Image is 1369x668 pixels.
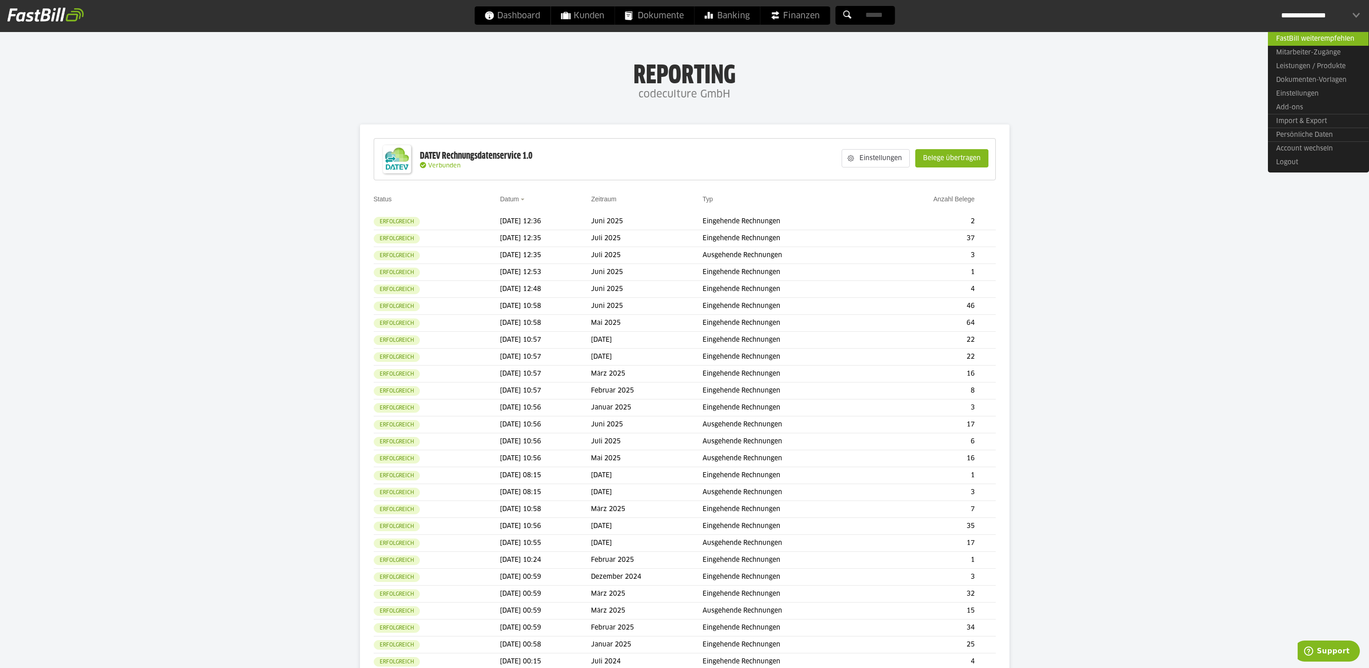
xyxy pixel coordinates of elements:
td: 3 [879,399,978,416]
sl-badge: Erfolgreich [374,369,420,379]
sl-badge: Erfolgreich [374,285,420,294]
td: Mai 2025 [591,450,703,467]
td: [DATE] 10:57 [500,382,591,399]
td: Eingehende Rechnungen [703,298,879,315]
a: Import & Export [1268,114,1369,128]
td: [DATE] 12:53 [500,264,591,281]
td: [DATE] 00:58 [500,636,591,653]
a: Typ [703,195,713,203]
a: Dashboard [474,6,550,25]
span: Dashboard [484,6,540,25]
td: 17 [879,535,978,552]
td: Juli 2025 [591,433,703,450]
td: [DATE] 12:35 [500,230,591,247]
td: 35 [879,518,978,535]
sl-badge: Erfolgreich [374,217,420,226]
td: Juli 2025 [591,247,703,264]
td: Eingehende Rechnungen [703,366,879,382]
td: 15 [879,603,978,620]
a: Add-ons [1268,101,1369,114]
td: [DATE] 00:59 [500,569,591,586]
sl-badge: Erfolgreich [374,403,420,413]
sl-badge: Erfolgreich [374,572,420,582]
td: 8 [879,382,978,399]
td: [DATE] 00:59 [500,586,591,603]
td: [DATE] 10:56 [500,518,591,535]
td: Ausgehende Rechnungen [703,416,879,433]
a: Kunden [551,6,614,25]
span: Finanzen [770,6,820,25]
td: Eingehende Rechnungen [703,213,879,230]
td: [DATE] 00:59 [500,603,591,620]
sl-badge: Erfolgreich [374,623,420,633]
td: 1 [879,264,978,281]
td: 34 [879,620,978,636]
a: Account wechseln [1268,141,1369,156]
td: [DATE] 10:58 [500,315,591,332]
a: Logout [1268,156,1369,169]
sl-badge: Erfolgreich [374,522,420,531]
td: [DATE] 10:57 [500,332,591,349]
td: Eingehende Rechnungen [703,332,879,349]
td: 22 [879,349,978,366]
td: [DATE] 00:59 [500,620,591,636]
sl-badge: Erfolgreich [374,471,420,480]
a: Einstellungen [1268,87,1369,101]
td: 25 [879,636,978,653]
td: 3 [879,247,978,264]
td: Eingehende Rechnungen [703,569,879,586]
td: Februar 2025 [591,382,703,399]
sl-badge: Erfolgreich [374,640,420,650]
td: [DATE] 12:36 [500,213,591,230]
td: [DATE] 10:24 [500,552,591,569]
td: Mai 2025 [591,315,703,332]
sl-badge: Erfolgreich [374,352,420,362]
a: Status [374,195,392,203]
td: Eingehende Rechnungen [703,467,879,484]
td: 16 [879,450,978,467]
td: 1 [879,552,978,569]
span: Kunden [561,6,604,25]
sl-badge: Erfolgreich [374,589,420,599]
a: Dokumenten-Vorlagen [1268,73,1369,87]
td: 17 [879,416,978,433]
td: Juni 2025 [591,264,703,281]
td: 2 [879,213,978,230]
td: [DATE] 12:35 [500,247,591,264]
a: Dokumente [615,6,694,25]
td: Eingehende Rechnungen [703,315,879,332]
img: sort_desc.gif [521,199,526,200]
sl-badge: Erfolgreich [374,318,420,328]
td: [DATE] 10:57 [500,366,591,382]
sl-badge: Erfolgreich [374,420,420,430]
span: Verbunden [428,163,461,169]
sl-badge: Erfolgreich [374,606,420,616]
sl-button: Einstellungen [842,149,910,167]
span: Banking [704,6,750,25]
sl-badge: Erfolgreich [374,268,420,277]
td: 6 [879,433,978,450]
td: [DATE] 10:55 [500,535,591,552]
td: 16 [879,366,978,382]
td: [DATE] [591,467,703,484]
td: Eingehende Rechnungen [703,264,879,281]
a: Persönliche Daten [1268,128,1369,142]
td: [DATE] 10:56 [500,416,591,433]
a: Mitarbeiter-Zugänge [1268,46,1369,59]
td: Eingehende Rechnungen [703,230,879,247]
td: 3 [879,484,978,501]
td: Juni 2025 [591,213,703,230]
a: Anzahl Belege [934,195,975,203]
td: Eingehende Rechnungen [703,552,879,569]
img: fastbill_logo_white.png [7,7,84,22]
td: 3 [879,569,978,586]
sl-badge: Erfolgreich [374,454,420,463]
a: Datum [500,195,519,203]
td: Ausgehende Rechnungen [703,603,879,620]
td: [DATE] [591,535,703,552]
img: DATEV-Datenservice Logo [379,141,415,178]
td: Eingehende Rechnungen [703,501,879,518]
sl-badge: Erfolgreich [374,505,420,514]
sl-badge: Erfolgreich [374,234,420,243]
